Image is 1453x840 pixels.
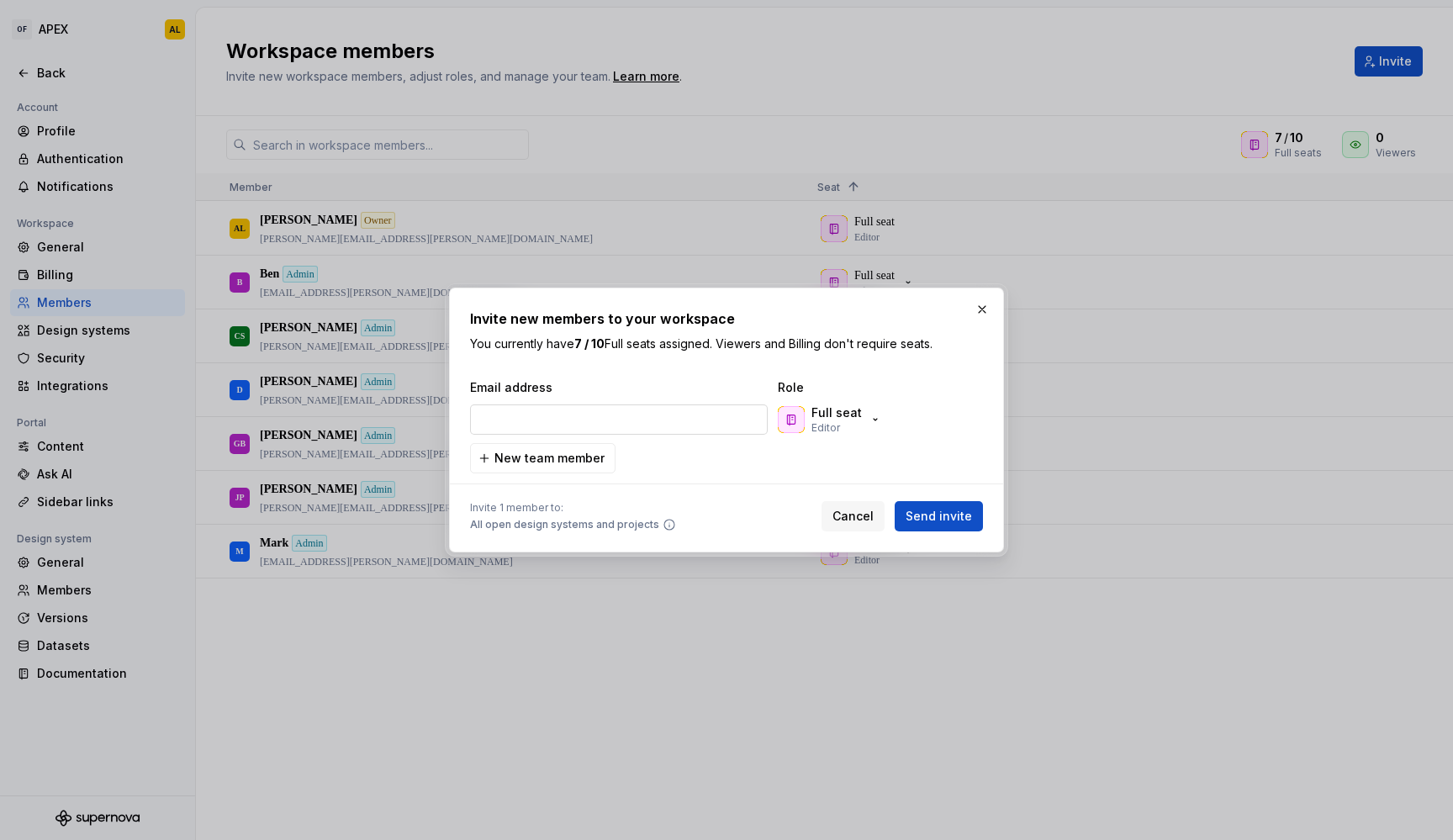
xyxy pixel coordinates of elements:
p: Full seat [811,404,862,421]
span: Invite 1 member to: [470,501,676,515]
h2: Invite new members to your workspace [470,309,983,329]
span: All open design systems and projects [470,518,659,531]
button: Full seatEditor [774,403,889,436]
span: Send invite [906,508,972,525]
button: Cancel [822,501,885,531]
button: New team member [470,443,616,473]
p: Editor [811,421,840,435]
b: 7 / 10 [574,336,605,351]
span: Email address [470,379,771,396]
p: You currently have Full seats assigned. Viewers and Billing don't require seats. [470,335,983,352]
span: Role [778,379,946,396]
span: Cancel [832,508,874,525]
span: New team member [494,450,605,467]
button: Send invite [895,501,983,531]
